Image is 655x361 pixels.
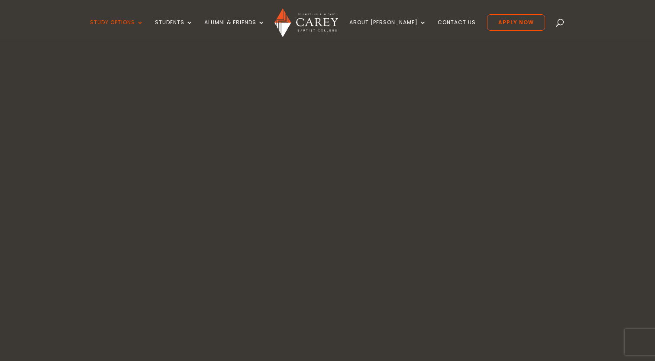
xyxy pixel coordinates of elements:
[90,19,144,40] a: Study Options
[438,19,476,40] a: Contact Us
[274,8,338,37] img: Carey Baptist College
[349,19,426,40] a: About [PERSON_NAME]
[155,19,193,40] a: Students
[204,19,265,40] a: Alumni & Friends
[487,14,545,31] a: Apply Now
